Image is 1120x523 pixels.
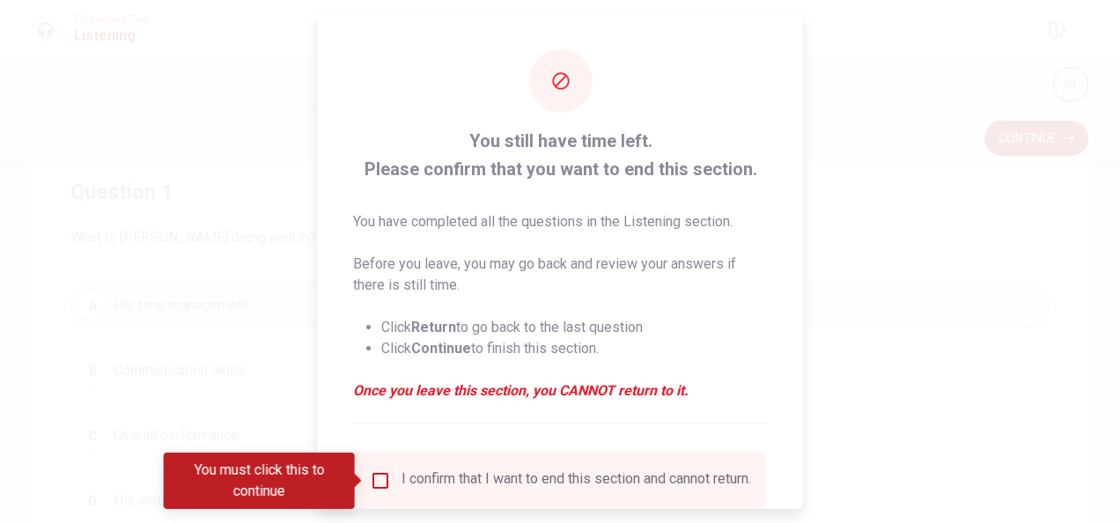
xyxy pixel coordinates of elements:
p: You have completed all the questions in the Listening section. [353,211,768,232]
p: Before you leave, you may go back and review your answers if there is still time. [353,254,768,296]
li: Click to go back to the last question [381,317,768,338]
span: You must click this to continue [370,470,391,491]
strong: Continue [411,340,471,357]
li: Click to finish this section. [381,338,768,359]
em: Once you leave this section, you CANNOT return to it. [353,380,768,401]
div: I confirm that I want to end this section and cannot return. [402,470,751,491]
div: You must click this to continue [164,453,355,509]
span: You still have time left. Please confirm that you want to end this section. [353,127,768,183]
strong: Return [411,319,456,335]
